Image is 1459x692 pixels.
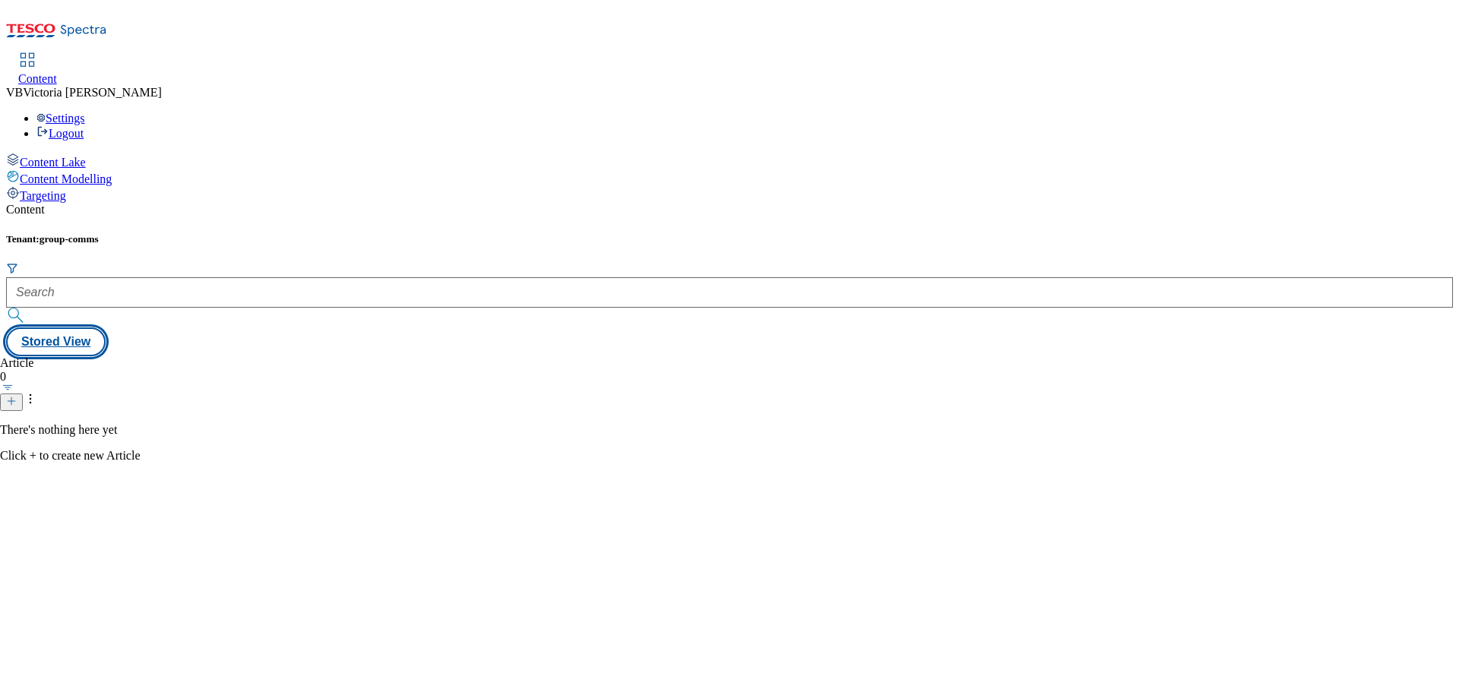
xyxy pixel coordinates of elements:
[6,169,1453,186] a: Content Modelling
[20,156,86,169] span: Content Lake
[36,127,84,140] a: Logout
[23,86,162,99] span: Victoria [PERSON_NAME]
[6,233,1453,245] h5: Tenant:
[20,189,66,202] span: Targeting
[6,277,1453,308] input: Search
[6,86,23,99] span: VB
[40,233,99,245] span: group-comms
[18,54,57,86] a: Content
[6,262,18,274] svg: Search Filters
[6,186,1453,203] a: Targeting
[6,153,1453,169] a: Content Lake
[18,72,57,85] span: Content
[6,203,1453,216] div: Content
[20,172,112,185] span: Content Modelling
[36,112,85,125] a: Settings
[6,327,106,356] button: Stored View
